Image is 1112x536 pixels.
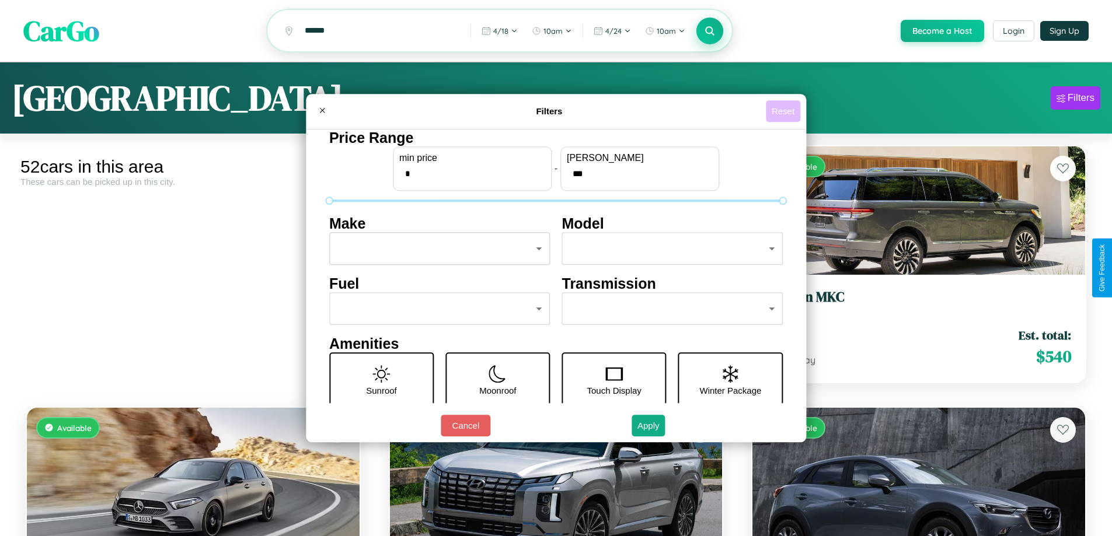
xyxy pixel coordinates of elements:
[479,383,516,398] p: Moonroof
[329,129,783,146] h4: Price Range
[1068,92,1094,104] div: Filters
[587,383,641,398] p: Touch Display
[526,22,578,40] button: 10am
[605,26,622,36] span: 4 / 24
[766,289,1071,317] a: Lincoln MKC2022
[441,415,490,436] button: Cancel
[1036,345,1071,368] span: $ 540
[562,215,783,232] h4: Model
[329,335,783,352] h4: Amenities
[632,415,665,436] button: Apply
[20,157,366,177] div: 52 cars in this area
[1040,21,1089,41] button: Sign Up
[543,26,563,36] span: 10am
[1051,86,1100,110] button: Filters
[1019,327,1071,344] span: Est. total:
[23,12,99,50] span: CarGo
[20,177,366,187] div: These cars can be picked up in this city.
[333,106,766,116] h4: Filters
[493,26,508,36] span: 4 / 18
[476,22,524,40] button: 4/18
[562,275,783,292] h4: Transmission
[639,22,691,40] button: 10am
[12,74,343,122] h1: [GEOGRAPHIC_DATA]
[588,22,637,40] button: 4/24
[399,153,545,163] label: min price
[555,160,557,176] p: -
[700,383,762,398] p: Winter Package
[901,20,984,42] button: Become a Host
[766,100,800,122] button: Reset
[329,275,550,292] h4: Fuel
[993,20,1034,41] button: Login
[657,26,676,36] span: 10am
[329,215,550,232] h4: Make
[57,423,92,433] span: Available
[567,153,713,163] label: [PERSON_NAME]
[1098,244,1106,292] div: Give Feedback
[366,383,397,398] p: Sunroof
[766,289,1071,306] h3: Lincoln MKC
